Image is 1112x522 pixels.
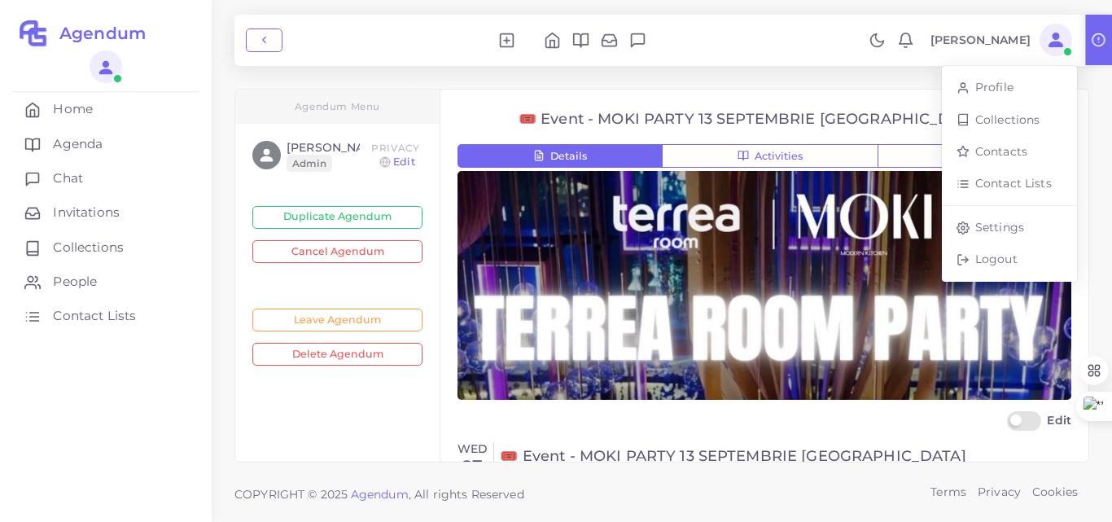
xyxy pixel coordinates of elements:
[234,486,524,503] span: COPYRIGHT © 2025
[567,31,595,49] li: Agenda
[457,442,488,456] h6: Wed
[1047,413,1071,428] span: Edit
[975,79,1013,96] span: Profile
[12,92,199,126] a: Home
[12,161,199,195] a: Chat
[538,31,567,49] li: Home
[258,147,275,164] svg: person fill
[53,169,83,187] span: Chat
[351,487,409,502] a: Agendum
[975,175,1052,192] span: Contact Lists
[252,240,422,263] button: Cancel Agendum
[252,309,422,331] button: Leave Agendum
[1046,30,1066,50] svg: person fill
[662,144,878,169] button: Activities
[457,144,663,169] button: Details
[624,31,652,49] li: Chat
[371,142,419,154] span: Privacy
[53,100,93,118] span: Home
[1032,485,1078,499] a: Cookies
[12,230,199,265] a: Collections
[493,31,521,49] li: New Agendum
[252,206,422,229] button: Duplicate Agendum
[53,135,103,153] span: Agenda
[393,155,415,169] a: Edit
[53,273,97,291] span: People
[878,144,1071,169] button: Chat
[12,265,199,299] a: People
[941,65,1078,282] ul: [PERSON_NAME]
[53,307,136,325] span: Contact Lists
[295,101,380,112] h5: Agendum Menu
[550,151,587,162] span: Details
[252,343,422,366] button: Delete Agendum
[12,195,199,230] a: Invitations
[922,24,1078,56] a: [PERSON_NAME]
[53,204,120,222] span: Invitations
[930,485,966,499] a: Terms
[287,141,387,155] h4: [PERSON_NAME]
[252,141,281,169] button: person fill
[975,143,1027,160] span: Contacts
[12,299,199,333] a: Contact Lists
[595,31,624,49] li: Invitations
[97,59,115,77] svg: person fill
[975,112,1040,129] span: Collections
[409,486,524,503] span: , All rights Reserved
[53,239,124,257] span: Collections
[12,127,199,161] a: Agenda
[457,171,1071,401] img: e8c93e01-b40f-4996-9659-e33a2c8de1d1.jpeg
[755,151,803,162] span: Activities
[48,24,146,43] h2: Agendum
[287,155,332,171] span: Admin
[519,111,984,129] h4: 🎟️ Event - MOKI PARTY 13 SEPTEMBRIE [GEOGRAPHIC_DATA]
[457,456,488,476] h3: 27
[978,485,1021,499] a: Privacy
[975,219,1024,236] span: Settings
[975,251,1018,268] span: Logout
[500,448,1071,466] a: 🎟️ Event - MOKI PARTY 13 SEPTEMBRIE [GEOGRAPHIC_DATA]
[930,32,1031,49] p: [PERSON_NAME]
